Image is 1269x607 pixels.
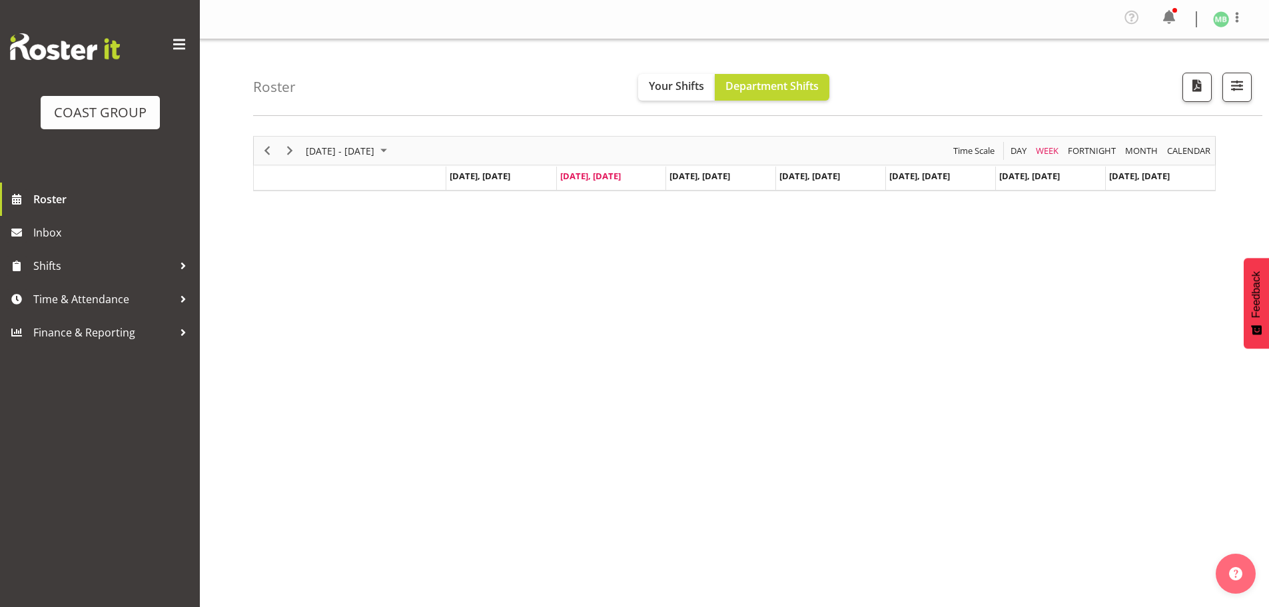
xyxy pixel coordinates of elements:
[258,143,276,159] button: Previous
[281,143,299,159] button: Next
[1124,143,1159,159] span: Month
[952,143,996,159] span: Time Scale
[304,143,376,159] span: [DATE] - [DATE]
[33,289,173,309] span: Time & Attendance
[779,170,840,182] span: [DATE], [DATE]
[450,170,510,182] span: [DATE], [DATE]
[669,170,730,182] span: [DATE], [DATE]
[1213,11,1229,27] img: mike-bullock1158.jpg
[1182,73,1212,102] button: Download a PDF of the roster according to the set date range.
[253,136,1216,191] div: Timeline Week of September 2, 2025
[1123,143,1160,159] button: Timeline Month
[33,256,173,276] span: Shifts
[1229,567,1242,580] img: help-xxl-2.png
[1165,143,1213,159] button: Month
[715,74,829,101] button: Department Shifts
[33,223,193,243] span: Inbox
[278,137,301,165] div: Next
[1066,143,1118,159] button: Fortnight
[33,189,193,209] span: Roster
[1250,271,1262,318] span: Feedback
[1009,143,1028,159] span: Day
[10,33,120,60] img: Rosterit website logo
[560,170,621,182] span: [DATE], [DATE]
[638,74,715,101] button: Your Shifts
[304,143,393,159] button: September 01 - 07, 2025
[1035,143,1060,159] span: Week
[256,137,278,165] div: Previous
[1034,143,1061,159] button: Timeline Week
[54,103,147,123] div: COAST GROUP
[889,170,950,182] span: [DATE], [DATE]
[33,322,173,342] span: Finance & Reporting
[725,79,819,93] span: Department Shifts
[1166,143,1212,159] span: calendar
[951,143,997,159] button: Time Scale
[999,170,1060,182] span: [DATE], [DATE]
[1244,258,1269,348] button: Feedback - Show survey
[1109,170,1170,182] span: [DATE], [DATE]
[649,79,704,93] span: Your Shifts
[253,79,296,95] h4: Roster
[1066,143,1117,159] span: Fortnight
[1009,143,1029,159] button: Timeline Day
[1222,73,1252,102] button: Filter Shifts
